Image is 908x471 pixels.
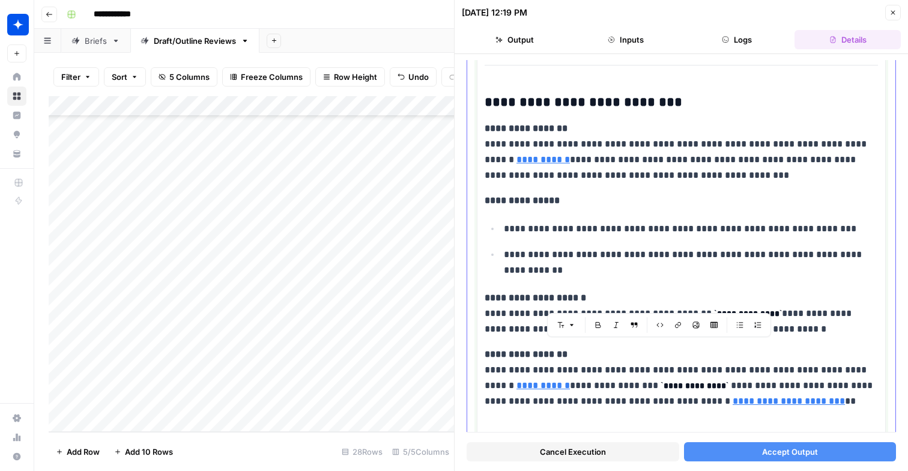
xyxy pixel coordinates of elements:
a: Opportunities [7,125,26,144]
a: Your Data [7,144,26,163]
button: 5 Columns [151,67,217,87]
span: Add Row [67,446,100,458]
div: 5/5 Columns [387,442,454,461]
button: Details [795,30,901,49]
div: 28 Rows [337,442,387,461]
button: Add Row [49,442,107,461]
button: Sort [104,67,146,87]
img: Wiz Logo [7,14,29,35]
span: Accept Output [762,446,818,458]
button: Freeze Columns [222,67,310,87]
a: Home [7,67,26,87]
span: Filter [61,71,80,83]
a: Settings [7,409,26,428]
a: Browse [7,87,26,106]
span: Undo [408,71,429,83]
span: 5 Columns [169,71,210,83]
span: Cancel Execution [540,446,606,458]
span: Freeze Columns [241,71,303,83]
button: Filter [53,67,99,87]
button: Cancel Execution [467,442,679,461]
div: [DATE] 12:19 PM [462,7,527,19]
span: Row Height [334,71,377,83]
button: Output [462,30,568,49]
button: Add 10 Rows [107,442,180,461]
button: Undo [390,67,437,87]
a: Insights [7,106,26,125]
div: Briefs [85,35,107,47]
a: Usage [7,428,26,447]
span: Sort [112,71,127,83]
div: Draft/Outline Reviews [154,35,236,47]
button: Accept Output [684,442,897,461]
span: Add 10 Rows [125,446,173,458]
button: Inputs [573,30,679,49]
button: Workspace: Wiz [7,10,26,40]
a: Draft/Outline Reviews [130,29,259,53]
button: Logs [684,30,790,49]
button: Row Height [315,67,385,87]
a: Briefs [61,29,130,53]
button: Help + Support [7,447,26,466]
